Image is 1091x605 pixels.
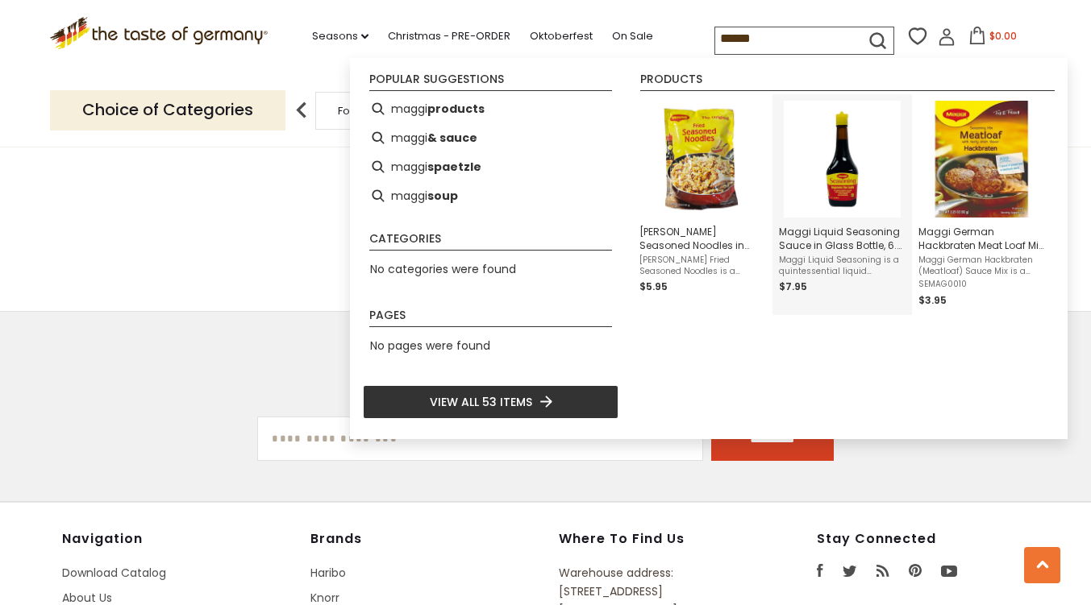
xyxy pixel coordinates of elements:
[257,352,833,384] h3: Subscribe to our newsletter!
[918,255,1045,277] span: Maggi German Hackbraten (Meatloaf) Sauce Mix is a delicious sauce mix that is easily prepared and...
[363,123,618,152] li: maggi & sauce
[370,261,516,277] span: No categories were found
[912,94,1051,315] li: Maggi German Hackbraten Meat Loaf Mix - 3.25 oz.
[363,152,618,181] li: maggi spaetzle
[312,27,369,45] a: Seasons
[369,233,612,251] li: Categories
[363,94,618,123] li: maggi products
[363,385,618,419] li: View all 53 items
[779,280,807,293] span: $7.95
[369,309,612,327] li: Pages
[633,94,772,315] li: Maggi Fried Seasoned Noodles in Pouch - 6.7 oz.
[62,565,166,581] a: Download Catalog
[779,225,906,252] span: Maggi Liquid Seasoning Sauce in Glass Bottle, 6.7 fl. Oz.
[388,27,510,45] a: Christmas - PRE-ORDER
[779,255,906,277] span: Maggi Liquid Seasoning is a quintessential liquid flavoring substance with European origin and gl...
[639,225,766,252] span: [PERSON_NAME] Seasoned Noodles in Pouch - 6.7 oz.
[430,393,532,411] span: View all 53 items
[644,101,761,218] img: Maggi Fried Seasoned Noodles
[427,158,481,176] b: spaetzle
[363,181,618,210] li: maggi soup
[427,187,458,205] b: soup
[639,101,766,309] a: Maggi Fried Seasoned Noodles[PERSON_NAME] Seasoned Noodles in Pouch - 6.7 oz.[PERSON_NAME] Fried ...
[62,531,294,547] h4: Navigation
[369,73,612,91] li: Popular suggestions
[427,100,485,118] b: products
[427,129,477,147] b: & sauce
[639,280,668,293] span: $5.95
[310,565,346,581] a: Haribo
[612,27,653,45] a: On Sale
[784,101,901,218] img: Maggi Seasoning Sauce
[918,225,1045,252] span: Maggi German Hackbraten Meat Loaf Mix - 3.25 oz.
[338,105,431,117] a: Food By Category
[779,101,906,309] a: Maggi Seasoning SauceMaggi Liquid Seasoning Sauce in Glass Bottle, 6.7 fl. Oz.Maggi Liquid Season...
[923,101,1040,218] img: Maggi German Hackbraten Meat Loaf Mix
[817,531,1030,547] h4: Stay Connected
[989,29,1017,43] span: $0.00
[772,94,912,315] li: Maggi Liquid Seasoning Sauce in Glass Bottle, 6.7 fl. Oz.
[285,94,318,126] img: previous arrow
[50,90,285,130] p: Choice of Categories
[310,531,543,547] h4: Brands
[559,531,743,547] h4: Where to find us
[530,27,593,45] a: Oktoberfest
[918,279,1045,290] span: SEMAG0010
[640,73,1055,91] li: Products
[639,255,766,277] span: [PERSON_NAME] Fried Seasoned Noodles is a delicious solution to quickly prepare dinner or lunch. ...
[918,293,947,307] span: $3.95
[918,101,1045,309] a: Maggi German Hackbraten Meat Loaf MixMaggi German Hackbraten Meat Loaf Mix - 3.25 oz.Maggi German...
[370,338,490,354] span: No pages were found
[350,58,1068,439] div: Instant Search Results
[959,27,1027,51] button: $0.00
